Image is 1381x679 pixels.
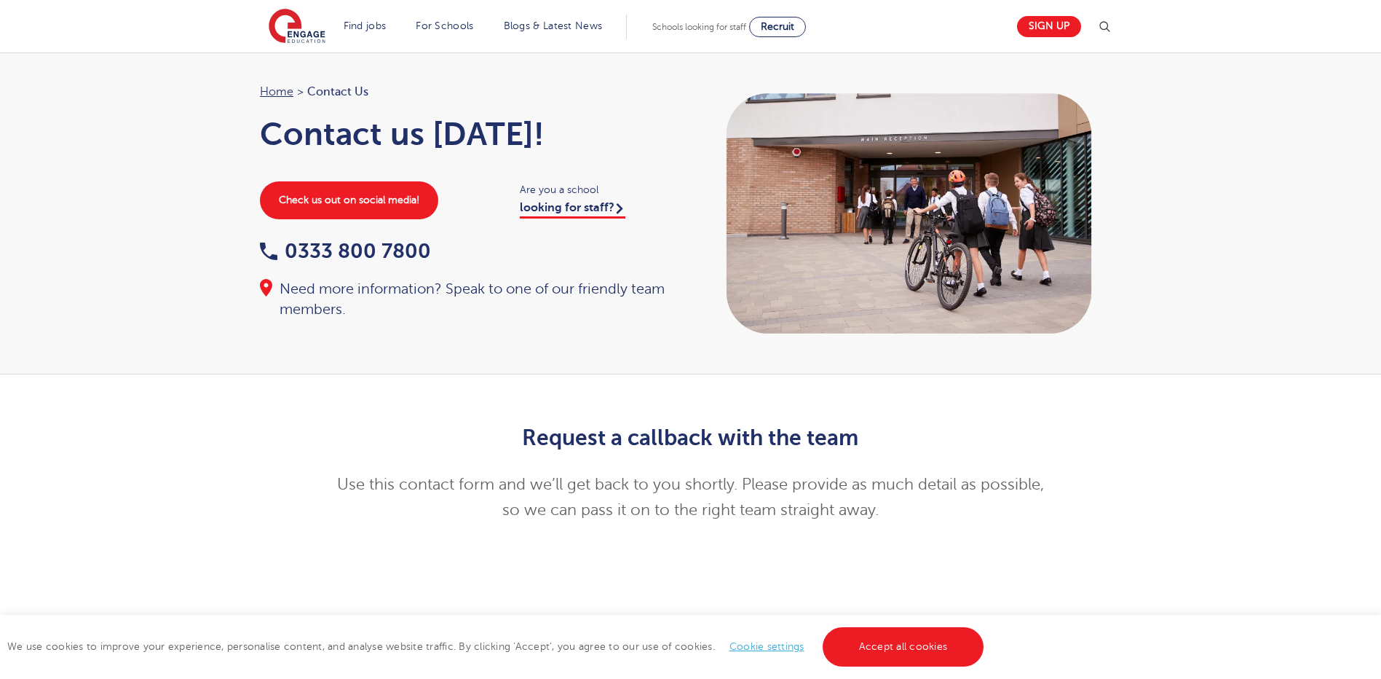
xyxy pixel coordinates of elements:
[1017,16,1081,37] a: Sign up
[337,476,1044,519] span: Use this contact form and we’ll get back to you shortly. Please provide as much detail as possibl...
[823,627,984,667] a: Accept all cookies
[297,85,304,98] span: >
[260,240,431,262] a: 0333 800 7800
[260,116,676,152] h1: Contact us [DATE]!
[307,82,368,101] span: Contact Us
[504,20,603,31] a: Blogs & Latest News
[269,9,325,45] img: Engage Education
[260,82,676,101] nav: breadcrumb
[520,201,625,219] a: looking for staff?
[729,641,804,652] a: Cookie settings
[344,20,387,31] a: Find jobs
[749,17,806,37] a: Recruit
[520,181,676,198] span: Are you a school
[7,641,987,652] span: We use cookies to improve your experience, personalise content, and analyse website traffic. By c...
[652,22,746,32] span: Schools looking for staff
[333,425,1048,450] h2: Request a callback with the team
[416,20,473,31] a: For Schools
[761,21,794,32] span: Recruit
[260,85,293,98] a: Home
[260,181,438,219] a: Check us out on social media!
[260,279,676,320] div: Need more information? Speak to one of our friendly team members.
